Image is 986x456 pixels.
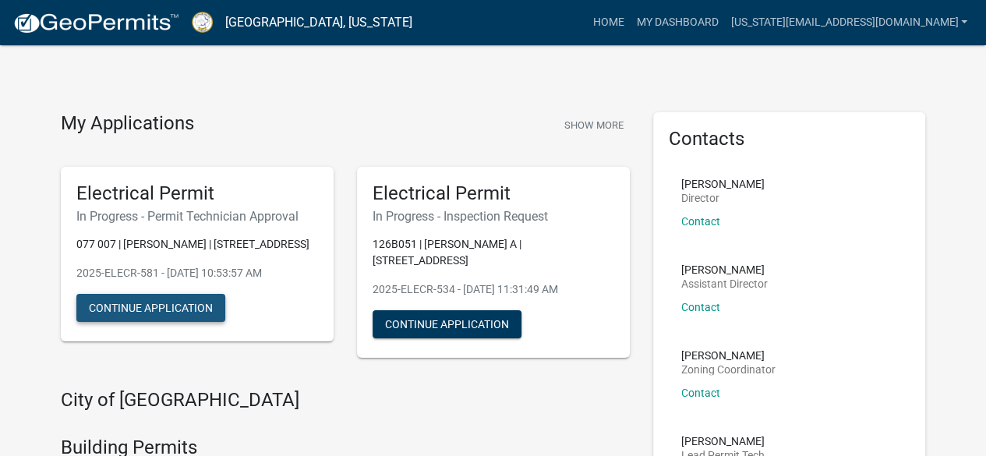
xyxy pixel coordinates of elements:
[373,209,614,224] h6: In Progress - Inspection Request
[373,236,614,269] p: 126B051 | [PERSON_NAME] A | [STREET_ADDRESS]
[669,128,910,150] h5: Contacts
[681,350,776,361] p: [PERSON_NAME]
[681,387,720,399] a: Contact
[724,8,974,37] a: [US_STATE][EMAIL_ADDRESS][DOMAIN_NAME]
[76,209,318,224] h6: In Progress - Permit Technician Approval
[76,265,318,281] p: 2025-ELECR-581 - [DATE] 10:53:57 AM
[681,301,720,313] a: Contact
[225,9,412,36] a: [GEOGRAPHIC_DATA], [US_STATE]
[681,364,776,375] p: Zoning Coordinator
[61,112,194,136] h4: My Applications
[681,264,768,275] p: [PERSON_NAME]
[558,112,630,138] button: Show More
[192,12,213,33] img: Putnam County, Georgia
[76,236,318,253] p: 077 007 | [PERSON_NAME] | [STREET_ADDRESS]
[681,436,765,447] p: [PERSON_NAME]
[61,389,630,412] h4: City of [GEOGRAPHIC_DATA]
[630,8,724,37] a: My Dashboard
[76,294,225,322] button: Continue Application
[373,310,521,338] button: Continue Application
[681,193,765,203] p: Director
[681,278,768,289] p: Assistant Director
[681,215,720,228] a: Contact
[586,8,630,37] a: Home
[76,182,318,205] h5: Electrical Permit
[373,182,614,205] h5: Electrical Permit
[681,179,765,189] p: [PERSON_NAME]
[373,281,614,298] p: 2025-ELECR-534 - [DATE] 11:31:49 AM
